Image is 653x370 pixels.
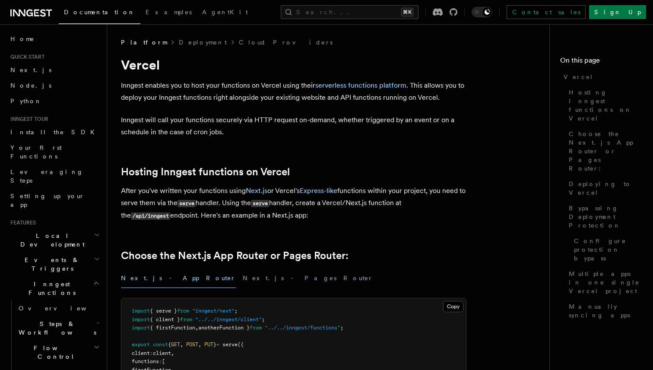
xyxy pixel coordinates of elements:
[7,116,48,123] span: Inngest tour
[560,69,643,85] a: Vercel
[64,9,135,16] span: Documentation
[565,176,643,200] a: Deploying to Vercel
[171,350,174,356] span: ,
[569,130,643,173] span: Choose the Next.js App Router or Pages Router:
[121,250,349,262] a: Choose the Next.js App Router or Pages Router:
[15,319,96,337] span: Steps & Workflows
[179,38,227,47] a: Deployment
[569,302,643,319] span: Manually syncing apps
[251,200,269,207] code: serve
[265,325,340,331] span: "../../inngest/functions"
[204,342,213,348] span: PUT
[216,342,219,348] span: =
[195,316,262,323] span: "../../inngest/client"
[246,187,267,195] a: Next.js
[121,166,290,178] a: Hosting Inngest functions on Vercel
[565,85,643,126] a: Hosting Inngest functions on Vercel
[213,342,216,348] span: }
[7,276,101,300] button: Inngest Functions
[197,3,253,23] a: AgentKit
[19,305,108,312] span: Overview
[178,200,196,207] code: serve
[132,308,150,314] span: import
[7,78,101,93] a: Node.js
[168,342,171,348] span: {
[59,3,140,24] a: Documentation
[10,129,100,136] span: Install the SDK
[121,269,236,288] button: Next.js - App Router
[10,193,85,208] span: Setting up your app
[150,325,195,331] span: { firstFunction
[7,231,94,249] span: Local Development
[132,325,150,331] span: import
[262,316,265,323] span: ;
[7,124,101,140] a: Install the SDK
[7,54,44,60] span: Quick start
[15,316,101,340] button: Steps & Workflows
[150,316,180,323] span: { client }
[10,98,42,104] span: Python
[340,325,343,331] span: ;
[565,126,643,176] a: Choose the Next.js App Router or Pages Router:
[202,9,248,16] span: AgentKit
[195,325,198,331] span: ,
[565,200,643,233] a: Bypassing Deployment Protection
[560,55,643,69] h4: On this page
[121,79,466,104] p: Inngest enables you to host your functions on Vercel using their . This allows you to deploy your...
[571,233,643,266] a: Configure protection bypass
[300,187,337,195] a: Express-like
[7,256,94,273] span: Events & Triggers
[180,342,183,348] span: ,
[235,308,238,314] span: ;
[7,93,101,109] a: Python
[132,342,150,348] span: export
[132,316,150,323] span: import
[239,38,333,47] a: Cloud Providers
[574,237,643,262] span: Configure protection bypass
[146,9,192,16] span: Examples
[15,300,101,316] a: Overview
[564,73,593,81] span: Vercel
[177,308,189,314] span: from
[7,219,36,226] span: Features
[7,31,101,47] a: Home
[132,350,150,356] span: client
[162,358,165,364] span: [
[565,299,643,323] a: Manually syncing apps
[569,269,643,295] span: Multiple apps in one single Vercel project
[569,88,643,123] span: Hosting Inngest functions on Vercel
[569,204,643,230] span: Bypassing Deployment Protection
[153,342,168,348] span: const
[7,252,101,276] button: Events & Triggers
[7,280,93,297] span: Inngest Functions
[7,164,101,188] a: Leveraging Steps
[10,82,51,89] span: Node.js
[10,35,35,43] span: Home
[507,5,586,19] a: Contact sales
[7,62,101,78] a: Next.js
[186,342,198,348] span: POST
[198,342,201,348] span: ,
[150,308,177,314] span: { serve }
[121,38,167,47] span: Platform
[281,5,418,19] button: Search...⌘K
[153,350,171,356] span: client
[159,358,162,364] span: :
[472,7,492,17] button: Toggle dark mode
[10,144,62,160] span: Your first Functions
[7,188,101,212] a: Setting up your app
[565,266,643,299] a: Multiple apps in one single Vercel project
[443,301,463,312] button: Copy
[171,342,180,348] span: GET
[7,140,101,164] a: Your first Functions
[198,325,250,331] span: anotherFunction }
[192,308,235,314] span: "inngest/next"
[131,212,170,220] code: /api/inngest
[401,8,413,16] kbd: ⌘K
[140,3,197,23] a: Examples
[315,81,406,89] a: serverless functions platform
[15,340,101,364] button: Flow Control
[150,350,153,356] span: :
[10,168,83,184] span: Leveraging Steps
[121,185,466,222] p: After you've written your functions using or Vercel's functions within your project, you need to ...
